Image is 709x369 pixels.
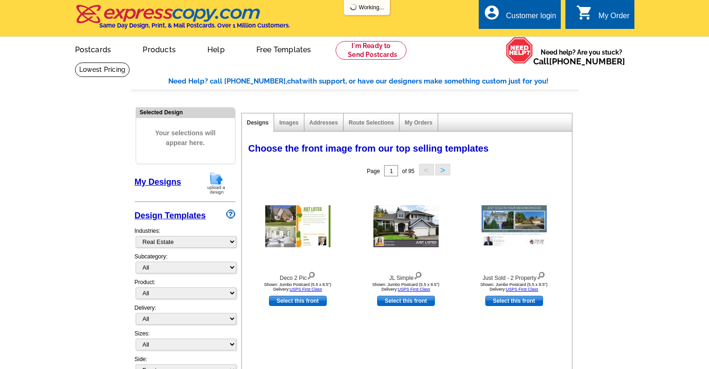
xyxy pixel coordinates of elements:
div: My Order [599,12,630,25]
div: Subcategory: [135,252,235,278]
i: shopping_cart [576,4,593,21]
a: Designs [247,119,269,126]
span: Need help? Are you stuck? [533,48,630,66]
a: Addresses [310,119,338,126]
a: use this design [269,296,327,306]
a: Route Selections [349,119,394,126]
a: USPS First Class [506,287,538,292]
span: Page [367,168,380,174]
a: Products [128,38,191,60]
span: chat [287,77,302,85]
a: [PHONE_NUMBER] [549,56,625,66]
a: Postcards [60,38,126,60]
a: Free Templates [241,38,326,60]
a: use this design [485,296,543,306]
a: shopping_cart My Order [576,10,630,22]
a: Images [279,119,298,126]
a: My Designs [135,177,181,187]
div: Shown: Jumbo Postcard (5.5 x 8.5") Delivery: [355,282,457,292]
div: Delivery: [135,304,235,329]
img: help [506,37,533,64]
span: Choose the front image from our top selling templates [248,143,489,153]
div: Shown: Jumbo Postcard (5.5 x 8.5") Delivery: [247,282,349,292]
img: view design details [307,270,316,280]
img: design-wizard-help-icon.png [226,209,235,219]
img: view design details [537,270,545,280]
button: > [435,164,450,175]
a: Design Templates [135,211,206,220]
div: Sizes: [135,329,235,355]
div: Just Sold - 2 Property [463,270,565,282]
div: Deco 2 Pic [247,270,349,282]
a: USPS First Class [289,287,322,292]
img: Deco 2 Pic [265,205,330,247]
span: Call [533,56,625,66]
div: JL Simple [355,270,457,282]
a: account_circle Customer login [483,10,556,22]
div: Product: [135,278,235,304]
div: Shown: Jumbo Postcard (5.5 x 8.5") Delivery: [463,282,565,292]
a: use this design [377,296,435,306]
img: loading... [350,3,357,11]
a: USPS First Class [398,287,430,292]
a: My Orders [405,119,432,126]
span: Your selections will appear here. [143,119,228,157]
div: Need Help? call [PHONE_NUMBER], with support, or have our designers make something custom just fo... [168,76,578,87]
i: account_circle [483,4,500,21]
span: of 95 [402,168,414,174]
div: Industries: [135,222,235,252]
img: upload-design [204,171,228,195]
img: JL Simple [373,205,439,247]
img: Just Sold - 2 Property [482,205,547,247]
a: Same Day Design, Print, & Mail Postcards. Over 1 Million Customers. [75,11,290,29]
a: Help [193,38,240,60]
img: view design details [413,270,422,280]
h4: Same Day Design, Print, & Mail Postcards. Over 1 Million Customers. [99,22,290,29]
button: < [419,164,434,175]
div: Customer login [506,12,556,25]
div: Selected Design [136,108,235,117]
